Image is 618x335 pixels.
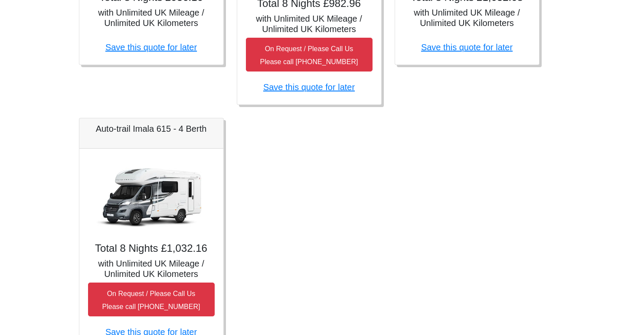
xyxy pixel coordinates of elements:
[421,42,513,52] a: Save this quote for later
[105,42,197,52] a: Save this quote for later
[246,13,373,34] h5: with Unlimited UK Mileage / Unlimited UK Kilometers
[88,258,215,279] h5: with Unlimited UK Mileage / Unlimited UK Kilometers
[263,82,355,92] a: Save this quote for later
[88,124,215,134] h5: Auto-trail Imala 615 - 4 Berth
[246,38,373,72] button: On Request / Please Call UsPlease call [PHONE_NUMBER]
[260,45,358,65] small: On Request / Please Call Us Please call [PHONE_NUMBER]
[404,7,530,28] h5: with Unlimited UK Mileage / Unlimited UK Kilometers
[88,7,215,28] h5: with Unlimited UK Mileage / Unlimited UK Kilometers
[91,157,212,235] img: Auto-trail Imala 615 - 4 Berth
[88,283,215,316] button: On Request / Please Call UsPlease call [PHONE_NUMBER]
[88,242,215,255] h4: Total 8 Nights £1,032.16
[102,290,200,310] small: On Request / Please Call Us Please call [PHONE_NUMBER]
